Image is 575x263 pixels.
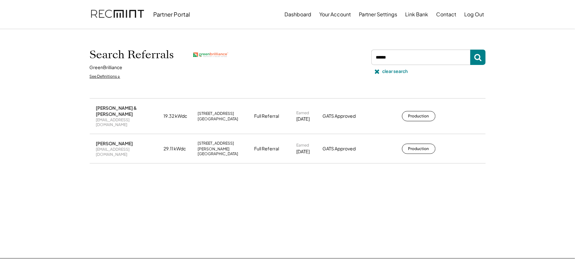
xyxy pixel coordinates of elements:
div: [PERSON_NAME] & [PERSON_NAME] [96,105,160,116]
button: Your Account [320,8,351,21]
img: website_grey.svg [10,17,15,22]
div: 29.11 kWdc [164,146,194,152]
button: Log Out [465,8,484,21]
div: Keywords by Traffic [71,38,108,42]
div: [EMAIL_ADDRESS][DOMAIN_NAME] [96,117,160,127]
div: [DATE] [297,116,310,122]
div: v 4.0.25 [18,10,31,15]
button: Production [402,144,435,154]
div: [PERSON_NAME][GEOGRAPHIC_DATA] [198,147,251,156]
button: Partner Settings [359,8,397,21]
div: clear search [382,68,408,75]
div: Full Referral [254,146,279,152]
div: [EMAIL_ADDRESS][DOMAIN_NAME] [96,147,160,157]
button: Contact [436,8,457,21]
img: tab_domain_overview_orange.svg [17,37,22,42]
button: Link Bank [405,8,428,21]
div: [STREET_ADDRESS] [198,111,234,116]
div: Domain: [DOMAIN_NAME] [17,17,70,22]
button: Production [402,111,435,121]
div: GreenBrilliance [90,64,123,71]
div: [STREET_ADDRESS] [198,141,234,146]
div: 19.32 kWdc [164,113,194,119]
div: Domain Overview [24,38,57,42]
div: See Definitions ↓ [90,74,120,79]
div: [DATE] [297,148,310,155]
div: [GEOGRAPHIC_DATA] [198,116,238,122]
div: Earned [297,143,309,148]
button: Dashboard [285,8,312,21]
img: greenbrilliance.png [193,52,228,57]
img: logo_orange.svg [10,10,15,15]
div: [PERSON_NAME] [96,140,133,146]
img: tab_keywords_by_traffic_grey.svg [64,37,69,42]
h1: Search Referrals [90,48,174,61]
div: Full Referral [254,113,279,119]
img: recmint-logotype%403x.png [91,4,144,25]
div: Earned [297,110,309,116]
div: Partner Portal [154,11,190,18]
div: GATS Approved [323,113,371,119]
div: GATS Approved [323,146,371,152]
